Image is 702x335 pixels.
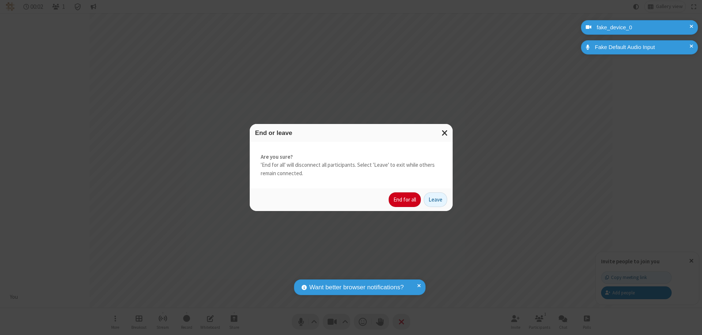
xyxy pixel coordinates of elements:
[250,142,453,189] div: 'End for all' will disconnect all participants. Select 'Leave' to exit while others remain connec...
[389,192,421,207] button: End for all
[255,129,447,136] h3: End or leave
[437,124,453,142] button: Close modal
[309,283,404,292] span: Want better browser notifications?
[594,23,692,32] div: fake_device_0
[261,153,442,161] strong: Are you sure?
[424,192,447,207] button: Leave
[592,43,692,52] div: Fake Default Audio Input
